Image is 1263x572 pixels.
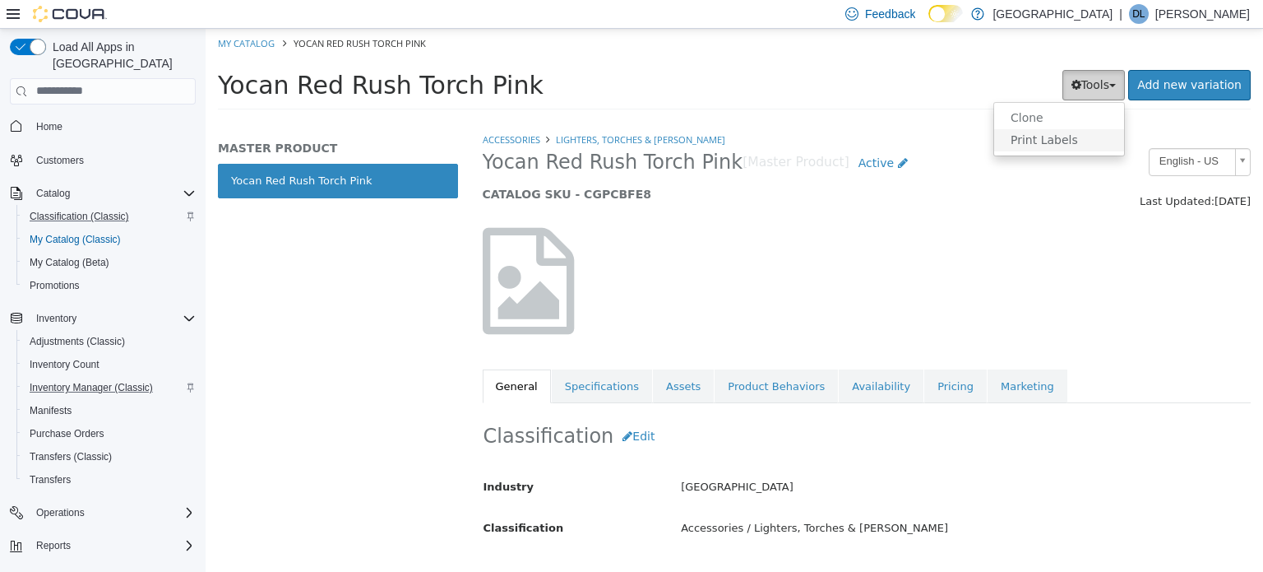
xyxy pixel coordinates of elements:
button: Inventory [3,307,202,330]
a: Availability [633,341,718,375]
p: | [1119,4,1122,24]
a: Inventory Manager (Classic) [23,378,160,398]
span: Yocan Red Rush Torch Pink [277,121,538,146]
a: Adjustments (Classic) [23,332,132,351]
a: Clone [789,78,918,100]
button: Classification (Classic) [16,205,202,228]
button: Inventory [30,309,83,328]
span: Home [30,116,196,137]
span: Adjustments (Classic) [23,332,196,351]
button: Home [3,114,202,138]
a: Purchase Orders [23,424,111,444]
button: Purchase Orders [16,422,202,445]
button: Inventory Manager (Classic) [16,376,202,399]
span: Transfers (Classic) [23,447,196,467]
span: Manifests [30,404,72,417]
span: Inventory Manager (Classic) [23,378,196,398]
span: My Catalog (Beta) [23,253,196,272]
span: Inventory [30,309,196,328]
button: Transfers [16,468,202,491]
a: English - US [943,119,1045,147]
span: My Catalog (Beta) [30,256,109,269]
span: Inventory Manager (Classic) [30,381,153,394]
span: Yocan Red Rush Torch Pink [12,42,338,71]
span: Classification (Classic) [30,210,129,223]
span: Promotions [30,279,80,292]
a: Transfers (Classic) [23,447,118,467]
button: Reports [3,534,202,557]
span: Promotions [23,276,196,295]
button: Inventory Count [16,353,202,376]
button: Edit [408,393,458,423]
span: Manifests [23,401,196,421]
button: Operations [3,501,202,524]
span: Customers [36,154,84,167]
button: Promotions [16,274,202,297]
span: Inventory Count [30,358,99,371]
a: Assets [447,341,508,375]
span: Purchase Orders [23,424,196,444]
a: Product Behaviors [509,341,632,375]
span: Reports [30,536,196,556]
span: Yocan Red Rush Torch Pink [88,8,220,21]
button: Manifests [16,399,202,422]
span: Inventory [36,312,76,325]
span: Reports [36,539,71,552]
button: Transfers (Classic) [16,445,202,468]
span: Operations [36,506,85,519]
h5: CATALOG SKU - CGPCBFE8 [277,158,847,173]
button: My Catalog (Classic) [16,228,202,251]
a: Specifications [346,341,446,375]
span: Industry [278,452,329,464]
span: Transfers (Classic) [30,450,112,463]
span: My Catalog (Classic) [30,233,121,246]
span: Customers [30,150,196,170]
span: DL [1132,4,1145,24]
span: Active [653,128,688,141]
a: Add new variation [923,41,1045,72]
span: My Catalog (Classic) [23,230,196,249]
span: Transfers [30,473,71,486]
p: [PERSON_NAME] [1155,4,1250,24]
span: Classification [278,493,359,505]
a: My Catalog (Beta) [23,253,116,272]
a: Home [30,117,69,137]
span: Load All Apps in [GEOGRAPHIC_DATA] [46,39,196,72]
a: My Catalog [12,8,69,21]
p: [GEOGRAPHIC_DATA] [992,4,1113,24]
a: My Catalog (Classic) [23,230,127,249]
div: [GEOGRAPHIC_DATA] [463,444,1057,473]
span: Adjustments (Classic) [30,335,125,348]
img: Cova [33,6,107,22]
a: Pricing [719,341,781,375]
button: Operations [30,503,91,523]
a: Inventory Count [23,355,106,374]
a: Customers [30,151,90,170]
div: Accessories / Lighters, Torches & [PERSON_NAME] [463,486,1057,514]
a: General [277,341,345,375]
input: Dark Mode [928,5,963,22]
a: Marketing [782,341,862,375]
span: Home [36,120,62,133]
span: Operations [30,503,196,523]
span: Purchase Orders [30,427,104,440]
button: Catalog [30,184,76,203]
h5: MASTER PRODUCT [12,112,252,127]
span: Catalog [30,184,196,203]
span: Inventory Count [23,355,196,374]
span: Classification (Classic) [23,207,196,226]
a: Accessories [277,105,335,117]
span: Last Updated: [934,166,1009,179]
a: Print Labels [789,100,918,123]
button: Tools [857,41,920,72]
button: Reports [30,536,77,556]
div: Dayle Lewis [1129,4,1149,24]
a: Lighters, Torches & [PERSON_NAME] [350,105,520,117]
span: Transfers [23,470,196,490]
a: Manifests [23,401,78,421]
button: Adjustments (Classic) [16,330,202,353]
button: My Catalog (Beta) [16,251,202,274]
a: Transfers [23,470,77,490]
a: Classification (Classic) [23,207,136,226]
small: [Master Product] [537,128,644,141]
